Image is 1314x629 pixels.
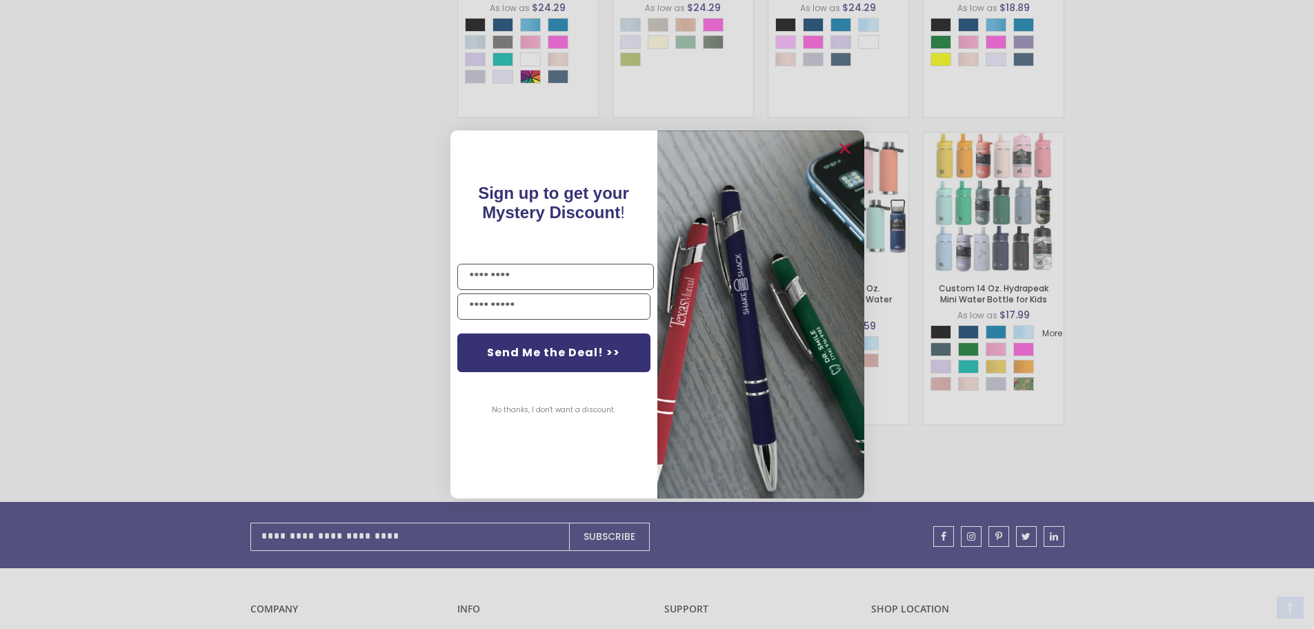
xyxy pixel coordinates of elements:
button: No thanks, I don't want a discount. [485,393,622,427]
button: Close dialog [834,137,856,159]
span: ! [478,184,629,222]
img: pop-up-image [657,130,864,499]
span: Sign up to get your Mystery Discount [478,184,629,222]
button: Send Me the Deal! >> [457,333,650,372]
